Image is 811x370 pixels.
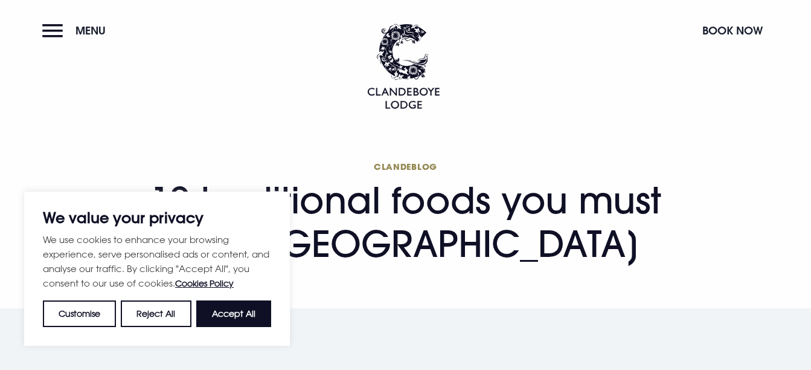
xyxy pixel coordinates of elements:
h1: 10 traditional foods you must try in [GEOGRAPHIC_DATA] [147,161,664,265]
p: We use cookies to enhance your browsing experience, serve personalised ads or content, and analys... [43,232,271,291]
p: We value your privacy [43,210,271,225]
button: Customise [43,300,116,327]
button: Menu [42,18,112,44]
span: Clandeblog [147,161,664,172]
div: We value your privacy [24,192,290,346]
span: Menu [75,24,106,37]
button: Reject All [121,300,191,327]
a: Cookies Policy [175,278,234,288]
button: Book Now [696,18,769,44]
img: Clandeboye Lodge [367,24,440,109]
button: Accept All [196,300,271,327]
